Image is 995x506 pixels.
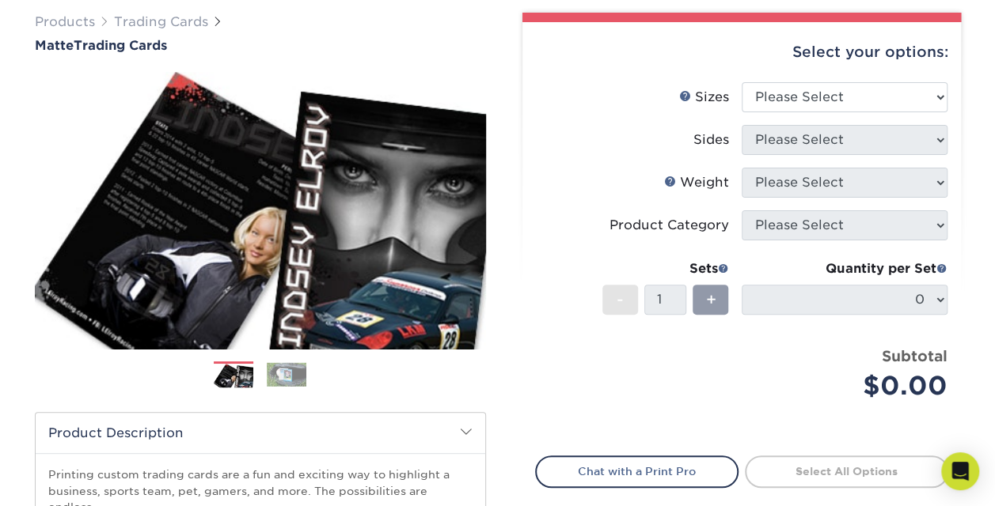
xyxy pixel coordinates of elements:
div: Sizes [679,88,729,107]
h2: Product Description [36,413,485,453]
iframe: Google Customer Reviews [4,458,135,500]
img: Matte 01 [35,55,486,366]
a: MatteTrading Cards [35,38,486,53]
div: $0.00 [754,367,948,405]
div: Product Category [610,216,729,235]
h1: Trading Cards [35,38,486,53]
a: Products [35,14,95,29]
strong: Subtotal [882,347,948,364]
div: Quantity per Set [742,259,948,278]
span: - [617,288,624,312]
div: Sides [693,130,729,149]
span: Matte [35,38,74,53]
div: Select your options: [535,22,948,82]
img: Trading Cards 02 [267,362,306,387]
a: Trading Cards [114,14,208,29]
div: Open Intercom Messenger [941,452,979,490]
div: Sets [602,259,729,278]
img: Trading Cards 01 [214,362,253,390]
span: + [705,288,716,312]
a: Select All Options [745,455,948,487]
div: Weight [664,173,729,192]
a: Chat with a Print Pro [535,455,739,487]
